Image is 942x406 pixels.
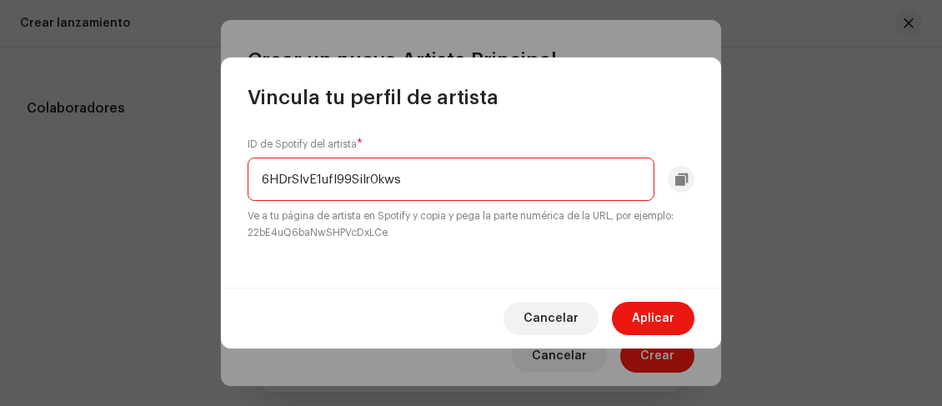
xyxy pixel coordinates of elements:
font: Ve a tu página de artista en Spotify y copia y pega la parte numérica de la URL, por ejemplo: 22b... [248,211,674,238]
input: por ejemplo 22bE4uQ6baNwSHPVcDxLCe [248,158,654,201]
button: Cancelar [504,302,599,335]
font: Vincula tu perfil de artista [248,88,499,108]
font: ID de Spotify del artista [248,139,357,149]
font: Cancelar [524,313,579,324]
button: Aplicar [612,302,694,335]
font: Aplicar [632,313,674,324]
